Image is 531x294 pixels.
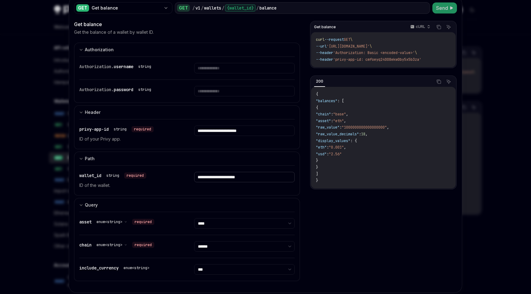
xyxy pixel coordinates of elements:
[407,22,433,32] button: cURL
[79,182,179,189] p: ID of the wallet.
[259,5,277,11] div: balance
[316,172,318,176] span: ]
[79,63,154,70] div: Authorization.username
[387,125,389,130] span: ,
[316,178,318,183] span: }
[361,132,365,137] span: 18
[74,152,300,165] button: expand input section
[333,50,415,55] span: 'Authorization: Basic <encoded-value>'
[436,4,448,12] span: Send
[316,138,350,143] span: "display_values"
[79,86,154,93] div: Authorization.password
[316,132,359,137] span: "raw_value_decimals"
[316,145,327,150] span: "eth"
[314,25,336,29] span: Get balance
[132,242,154,248] div: required
[324,37,344,42] span: --request
[79,87,114,92] span: Authorization.
[314,78,325,85] div: 200
[327,44,370,49] span: '[URL][DOMAIN_NAME]'
[177,4,190,12] div: GET
[344,37,350,42] span: GET
[365,132,368,137] span: ,
[331,118,333,123] span: :
[415,50,417,55] span: \
[435,23,443,31] button: Copy the contents from the code block
[333,57,421,62] span: 'privy-app-id: cmfoeyq24008ekw0by5x5b3za'
[316,57,333,62] span: --header
[416,24,425,29] p: cURL
[445,23,453,31] button: Ask AI
[340,125,342,130] span: :
[204,5,221,11] div: wallets
[316,125,340,130] span: "raw_value"
[96,242,127,248] button: enum<string>
[79,218,154,226] div: asset
[76,4,89,12] div: GET
[316,165,318,170] span: }
[201,5,203,11] div: /
[79,172,146,179] div: wallet_id
[327,145,329,150] span: :
[92,5,161,11] div: Get balance
[432,2,457,14] button: Send
[74,105,300,119] button: expand input section
[85,201,98,209] div: Query
[445,78,453,86] button: Ask AI
[96,242,122,247] span: enum<string>
[79,135,179,143] p: ID of your Privy app.
[114,64,133,69] span: username
[316,37,324,42] span: curl
[79,126,154,133] div: privy-app-id
[222,5,224,11] div: /
[316,118,331,123] span: "asset"
[329,145,344,150] span: "0.001"
[350,37,352,42] span: \
[316,112,331,117] span: "chain"
[74,198,300,212] button: expand input section
[96,219,122,224] span: enum<string>
[316,105,318,110] span: {
[74,29,154,35] p: Get the balance of a wallet by wallet ID.
[132,126,154,132] div: required
[316,99,337,103] span: "balances"
[333,112,346,117] span: "base"
[350,138,357,143] span: : {
[79,264,152,272] div: include_currency
[74,43,300,56] button: expand input section
[256,5,259,11] div: /
[327,152,329,157] span: :
[195,5,200,11] div: v1
[132,219,154,225] div: required
[85,109,100,116] div: Header
[74,2,172,14] button: GETGet balance
[79,241,154,249] div: chain
[85,155,95,162] div: Path
[346,112,348,117] span: ,
[316,50,333,55] span: --header
[79,126,109,132] span: privy-app-id
[85,46,114,53] div: Authorization
[337,99,344,103] span: : [
[316,92,318,97] span: {
[192,5,195,11] div: /
[333,118,344,123] span: "eth"
[435,78,443,86] button: Copy the contents from the code block
[342,125,387,130] span: "1000000000000000000"
[96,219,127,225] button: enum<string>
[79,64,114,69] span: Authorization.
[79,173,101,178] span: wallet_id
[114,87,133,92] span: password
[79,265,119,271] span: include_currency
[331,112,333,117] span: :
[316,158,318,163] span: }
[316,44,327,49] span: --url
[344,145,346,150] span: ,
[79,242,92,248] span: chain
[225,4,256,12] div: {wallet_id}
[359,132,361,137] span: :
[74,21,300,28] div: Get balance
[344,118,346,123] span: ,
[329,152,342,157] span: "2.56"
[370,44,372,49] span: \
